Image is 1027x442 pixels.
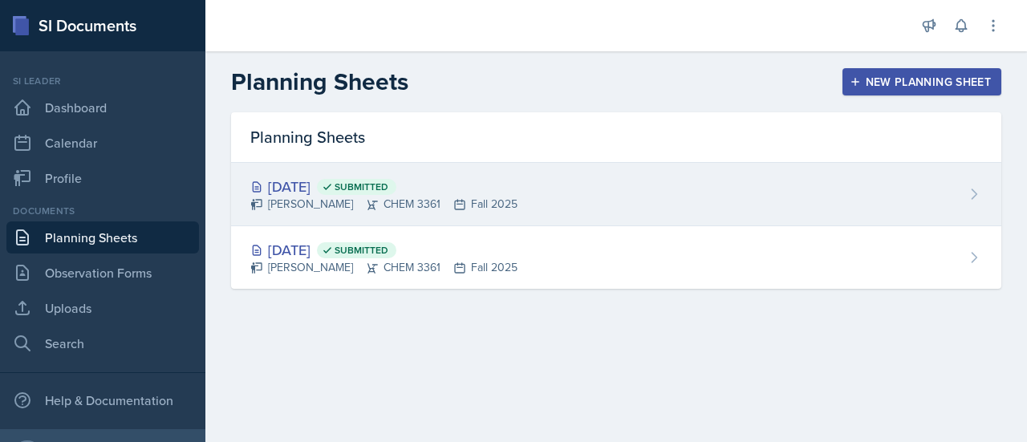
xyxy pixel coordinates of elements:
button: New Planning Sheet [842,68,1001,95]
span: Submitted [335,244,388,257]
a: Profile [6,162,199,194]
div: Help & Documentation [6,384,199,416]
div: [DATE] [250,176,518,197]
a: Calendar [6,127,199,159]
a: [DATE] Submitted [PERSON_NAME]CHEM 3361Fall 2025 [231,226,1001,289]
a: Observation Forms [6,257,199,289]
a: [DATE] Submitted [PERSON_NAME]CHEM 3361Fall 2025 [231,163,1001,226]
a: Dashboard [6,91,199,124]
a: Uploads [6,292,199,324]
span: Submitted [335,180,388,193]
div: [PERSON_NAME] CHEM 3361 Fall 2025 [250,196,518,213]
div: New Planning Sheet [853,75,991,88]
a: Planning Sheets [6,221,199,253]
a: Search [6,327,199,359]
div: Planning Sheets [231,112,1001,163]
h2: Planning Sheets [231,67,408,96]
div: Documents [6,204,199,218]
div: [DATE] [250,239,518,261]
div: Si leader [6,74,199,88]
div: [PERSON_NAME] CHEM 3361 Fall 2025 [250,259,518,276]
